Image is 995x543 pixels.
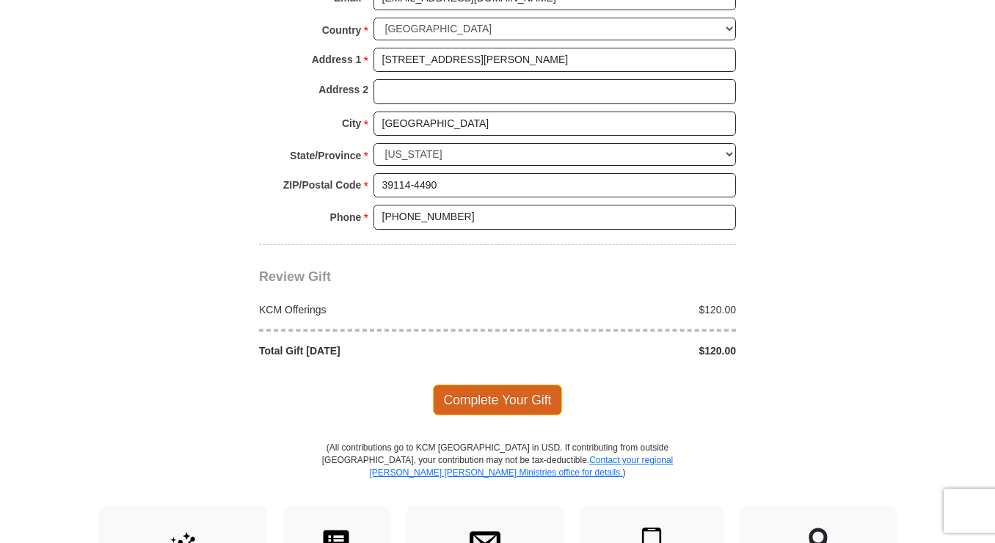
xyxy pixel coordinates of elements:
[318,79,368,100] strong: Address 2
[330,207,362,227] strong: Phone
[321,442,674,506] p: (All contributions go to KCM [GEOGRAPHIC_DATA] in USD. If contributing from outside [GEOGRAPHIC_D...
[312,49,362,70] strong: Address 1
[322,20,362,40] strong: Country
[252,343,498,358] div: Total Gift [DATE]
[259,269,331,284] span: Review Gift
[433,385,563,415] span: Complete Your Gift
[342,113,361,134] strong: City
[498,343,744,358] div: $120.00
[252,302,498,317] div: KCM Offerings
[283,175,362,195] strong: ZIP/Postal Code
[290,145,361,166] strong: State/Province
[498,302,744,317] div: $120.00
